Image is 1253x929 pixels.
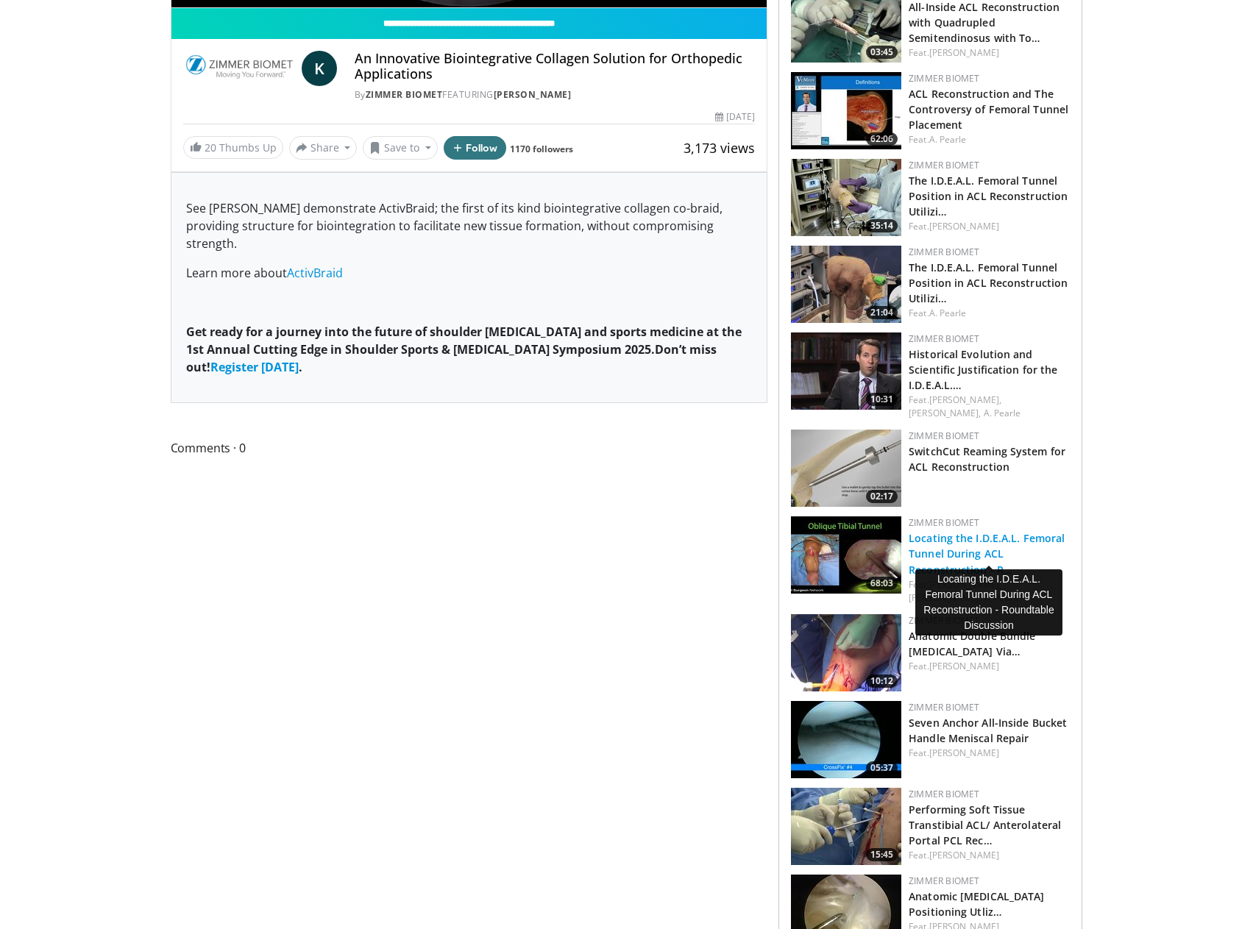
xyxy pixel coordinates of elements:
[355,51,755,82] h4: An Innovative Biointegrative Collagen Solution for Orthopedic Applications
[909,174,1068,218] a: The I.D.E.A.L. Femoral Tunnel Position in ACL Reconstruction Utilizi…
[866,761,898,775] span: 05:37
[909,72,979,85] a: Zimmer Biomet
[929,394,1001,406] a: [PERSON_NAME],
[929,220,999,232] a: [PERSON_NAME]
[791,614,901,691] a: 10:12
[791,516,901,594] a: 68:03
[791,701,901,778] img: d1e51e03-bfe6-4e53-8ffb-0bd0c741301a.150x105_q85_crop-smart_upscale.jpg
[909,394,1070,420] div: Feat.
[494,88,572,101] a: [PERSON_NAME]
[205,140,216,154] span: 20
[363,136,438,160] button: Save to
[715,110,755,124] div: [DATE]
[909,444,1065,474] a: SwitchCut Reaming System for ACL Reconstruction
[929,133,967,146] a: A. Pearle
[909,849,1070,862] div: Feat.
[909,802,1061,847] a: Performing Soft Tissue Transtibial ACL/ Anterolateral Portal PCL Rec…
[791,159,901,236] a: 35:14
[929,747,999,759] a: [PERSON_NAME]
[791,516,901,594] img: 7f3943e9-6cde-44e7-b5ef-355963ef6236.150x105_q85_crop-smart_upscale.jpg
[444,136,507,160] button: Follow
[909,430,979,442] a: Zimmer Biomet
[909,875,979,887] a: Zimmer Biomet
[791,72,901,149] img: 146b4062-d9cc-4771-bb1c-4b5cc1437bf4.150x105_q85_crop-smart_upscale.jpg
[909,591,981,604] a: [PERSON_NAME],
[909,87,1068,132] a: ACL Reconstruction and The Controversy of Femoral Tunnel Placement
[909,46,1070,60] div: Feat.
[909,407,981,419] a: [PERSON_NAME],
[287,265,343,281] a: ActivBraid
[909,531,1065,576] a: Locating the I.D.E.A.L. Femoral Tunnel During ACL Reconstruction - R…
[186,324,742,357] strong: Get ready for a journey into the future of shoulder [MEDICAL_DATA] and sports medicine at the 1st...
[791,332,901,410] img: 9PXNFW8221SuaG0X4xMDoxOjBzMTt2bJ.150x105_q85_crop-smart_upscale.jpg
[909,889,1044,919] a: Anatomic [MEDICAL_DATA] Positioning Utliz…
[866,848,898,861] span: 15:45
[866,490,898,503] span: 02:17
[791,430,901,507] a: 02:17
[929,307,967,319] a: A. Pearle
[909,701,979,713] a: Zimmer Biomet
[355,88,755,102] div: By FEATURING
[866,306,898,319] span: 21:04
[915,569,1062,636] div: Locating the I.D.E.A.L. Femoral Tunnel During ACL Reconstruction - Roundtable Discussion
[183,136,283,159] a: 20 Thumbs Up
[186,199,753,252] p: See [PERSON_NAME] demonstrate ActivBraid; the first of its kind biointegrative collagen co-braid,...
[909,307,1070,320] div: Feat.
[909,660,1070,673] div: Feat.
[791,430,901,507] img: PE3O6Z9ojHeNSk7H4xMDoxOjA4MTsiGN.150x105_q85_crop-smart_upscale.jpg
[183,51,296,86] img: Zimmer Biomet
[366,88,443,101] a: Zimmer Biomet
[791,701,901,778] a: 05:37
[510,143,573,155] a: 1170 followers
[909,332,979,345] a: Zimmer Biomet
[909,516,979,529] a: Zimmer Biomet
[929,46,999,59] a: [PERSON_NAME]
[186,264,753,282] p: Learn more about
[171,438,768,458] span: Comments 0
[909,220,1070,233] div: Feat.
[791,246,901,323] a: 21:04
[791,788,901,865] a: 15:45
[909,716,1067,745] a: Seven Anchor All-Inside Bucket Handle Meniscal Repair
[909,133,1070,146] div: Feat.
[909,347,1057,392] a: Historical Evolution and Scientific Justification for the I.D.E.A.L.…
[909,159,979,171] a: Zimmer Biomet
[791,159,901,236] img: dTBemQywLidgNXR34xMDoxOjA4MTsiGN.150x105_q85_crop-smart_upscale.jpg
[684,139,755,157] span: 3,173 views
[909,614,979,627] a: Zimmer Biomet
[866,674,898,688] span: 10:12
[791,246,901,323] img: W_WsjOHGU26DZbAX4xMDoxOjA4MTsiGN.150x105_q85_crop-smart_upscale.jpg
[866,132,898,146] span: 62:06
[866,393,898,406] span: 10:31
[791,614,901,691] img: e5cfc0c3-1dec-4cdc-a3fd-37ba852e3dcb.150x105_q85_crop-smart_upscale.jpg
[909,578,1070,605] div: Feat.
[866,577,898,590] span: 68:03
[909,260,1068,305] a: The I.D.E.A.L. Femoral Tunnel Position in ACL Reconstruction Utilizi…
[866,46,898,59] span: 03:45
[791,788,901,865] img: ad90310f-33b4-4de8-9d32-1bf9422f2927.150x105_q85_crop-smart_upscale.jpg
[909,629,1035,658] a: Anatomic Double Bundle [MEDICAL_DATA] Via…
[909,747,1070,760] div: Feat.
[289,136,358,160] button: Share
[302,51,337,86] a: K
[909,246,979,258] a: Zimmer Biomet
[186,341,717,375] strong: Don’t miss out! .
[984,407,1021,419] a: A. Pearle
[210,359,299,375] a: Register [DATE]
[791,332,901,410] a: 10:31
[791,72,901,149] a: 62:06
[909,788,979,800] a: Zimmer Biomet
[929,849,999,861] a: [PERSON_NAME]
[929,660,999,672] a: [PERSON_NAME]
[866,219,898,232] span: 35:14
